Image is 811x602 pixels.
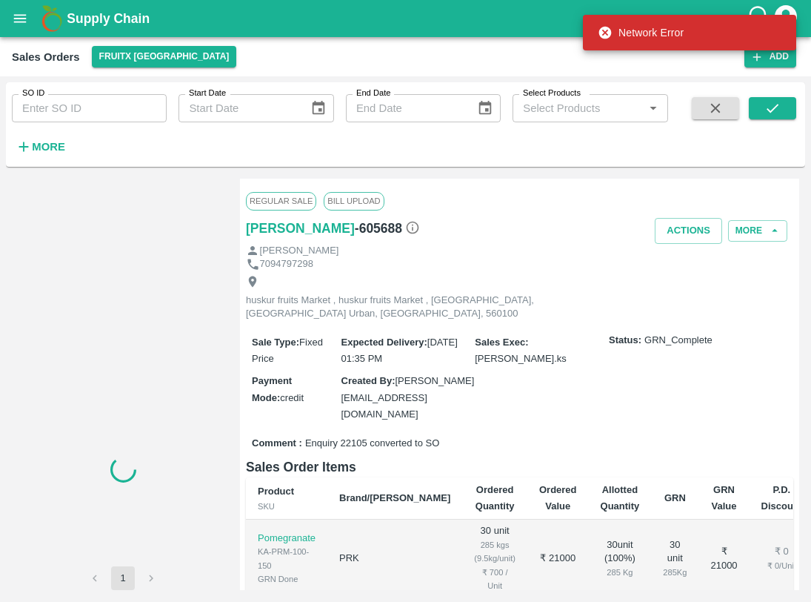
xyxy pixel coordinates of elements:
div: 30 unit ( 100 %) [601,538,640,580]
button: page 1 [111,566,135,590]
label: Sales Exec : [475,337,528,348]
div: GRN Done [258,572,316,586]
a: [PERSON_NAME] [246,218,355,239]
button: Add [744,46,796,67]
button: Open [644,99,663,118]
h6: Sales Order Items [246,457,793,477]
span: Bill Upload [324,192,384,210]
button: open drawer [3,1,37,36]
strong: More [32,141,65,153]
input: End Date [346,94,465,122]
button: Select DC [92,46,237,67]
h6: - 605688 [355,218,420,239]
div: Sales Orders [12,47,80,67]
div: ₹ 700 / Unit [474,566,515,593]
td: PRK [327,520,462,598]
input: Select Products [517,99,638,118]
nav: pagination navigation [81,566,165,590]
a: Supply Chain [67,8,747,29]
div: ₹ 0 [761,545,803,559]
button: Actions [655,218,722,244]
span: [PERSON_NAME][EMAIL_ADDRESS][DOMAIN_NAME] [341,375,475,420]
td: 30 unit [462,520,527,598]
button: Choose date [304,94,333,122]
span: credit [280,392,304,403]
button: More [728,220,787,242]
div: 30 unit [663,538,687,580]
b: Ordered Quantity [475,484,515,512]
p: Pomegranate [258,532,316,546]
div: SKU [258,500,316,513]
span: Regular Sale [246,192,316,210]
div: customer-support [747,5,772,32]
b: Supply Chain [67,11,150,26]
div: account of current user [772,3,799,34]
p: huskur fruits Market , huskur fruits Market , [GEOGRAPHIC_DATA], [GEOGRAPHIC_DATA] Urban, [GEOGRA... [246,294,579,321]
div: 285 Kg [663,566,687,579]
input: Start Date [178,94,298,122]
b: Brand/[PERSON_NAME] [339,492,450,503]
div: KA-PRM-100-150 [258,545,316,572]
label: Sale Type : [252,337,299,348]
div: ₹ 0 / Unit [761,559,803,572]
label: SO ID [22,87,44,99]
b: Ordered Value [539,484,577,512]
span: GRN_Complete [644,334,712,348]
p: [PERSON_NAME] [260,244,339,258]
b: P.D. Discount [761,484,803,512]
div: 285 kgs (9.5kg/unit) [474,538,515,566]
label: Expected Delivery : [341,337,427,348]
label: Status: [609,334,641,348]
div: 285 Kg [601,566,640,579]
label: Created By : [341,375,396,386]
span: Enquiry 22105 converted to SO [305,437,439,451]
span: [PERSON_NAME].ks [475,353,567,364]
input: Enter SO ID [12,94,167,122]
img: logo [37,4,67,33]
b: Product [258,486,294,497]
td: ₹ 21000 [527,520,589,598]
div: Network Error [598,19,684,46]
b: GRN Value [712,484,737,512]
button: Choose date [471,94,499,122]
label: Start Date [189,87,226,99]
td: ₹ 21000 [698,520,749,598]
b: GRN [664,492,686,503]
label: End Date [356,87,390,99]
button: More [12,134,69,159]
b: Allotted Quantity [601,484,640,512]
label: Select Products [523,87,581,99]
p: 7094797298 [260,257,313,271]
label: Comment : [252,437,302,451]
label: Payment Mode : [252,375,292,403]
